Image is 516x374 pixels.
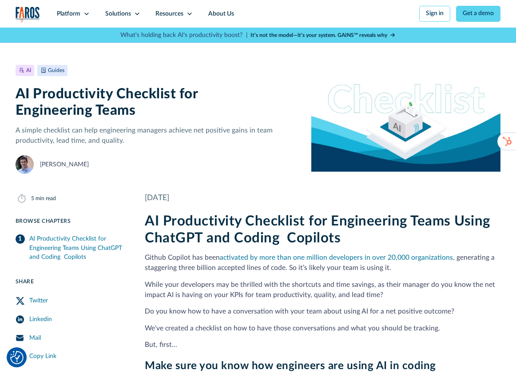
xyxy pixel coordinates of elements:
[16,7,40,23] a: home
[145,306,500,317] p: Do you know how to have a conversation with your team about using AI for a net positive outcome?
[29,352,56,361] div: Copy Link
[145,213,500,246] h2: AI Productivity Checklist for Engineering Teams Using ChatGPT and Coding Copilots
[48,66,64,74] div: Guides
[250,31,396,39] a: It’s not the model—it’s your system. GAINS™ reveals why
[40,160,89,169] div: [PERSON_NAME]
[145,192,500,204] div: [DATE]
[29,234,127,262] div: AI Productivity Checklist for Engineering Teams Using ChatGPT and Coding Copilots
[311,65,500,174] img: A checklist to measure the impact of AI copilots on developer productivity
[145,340,500,350] p: But, first...
[36,194,56,202] div: min read
[120,31,247,40] p: What's holding back AI's productivity boost? |
[220,254,453,261] a: activated by more than one million developers in over 20,000 organizations
[456,6,500,22] a: Get a demo
[16,7,40,23] img: Logo of the analytics and reporting company Faros.
[16,329,127,347] a: Mail Share
[26,66,31,74] div: AI
[145,253,500,273] p: Github Copilot has been , generating a staggering three billion accepted lines of code. So it’s l...
[16,292,127,310] a: Twitter Share
[57,9,80,19] div: Platform
[29,315,52,324] div: Linkedin
[155,9,183,19] div: Resources
[250,32,387,38] strong: It’s not the model—it’s your system. GAINS™ reveals why
[16,231,127,265] a: AI Productivity Checklist for Engineering Teams Using ChatGPT and Coding Copilots
[10,351,24,364] img: Revisit consent button
[105,9,131,19] div: Solutions
[10,351,24,364] button: Cookie Settings
[16,86,299,119] h1: AI Productivity Checklist for Engineering Teams
[145,280,500,301] p: While your developers may be thrilled with the shortcuts and time savings, as their manager do yo...
[16,277,127,286] div: Share
[29,334,41,343] div: Mail
[16,310,127,329] a: LinkedIn Share
[16,155,34,174] img: Thierry Donneau-Golencer
[31,194,34,202] div: 5
[16,217,127,225] div: Browse Chapters
[16,125,299,146] p: A simple checklist can help engineering managers achieve net positive gains in team productivity,...
[16,347,127,366] a: Copy Link
[419,6,450,22] a: Sign in
[145,359,500,372] h3: Make sure you know how engineers are using AI in coding
[29,296,48,306] div: Twitter
[145,323,500,334] p: We've created a checklist on how to have those conversations and what you should be tracking.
